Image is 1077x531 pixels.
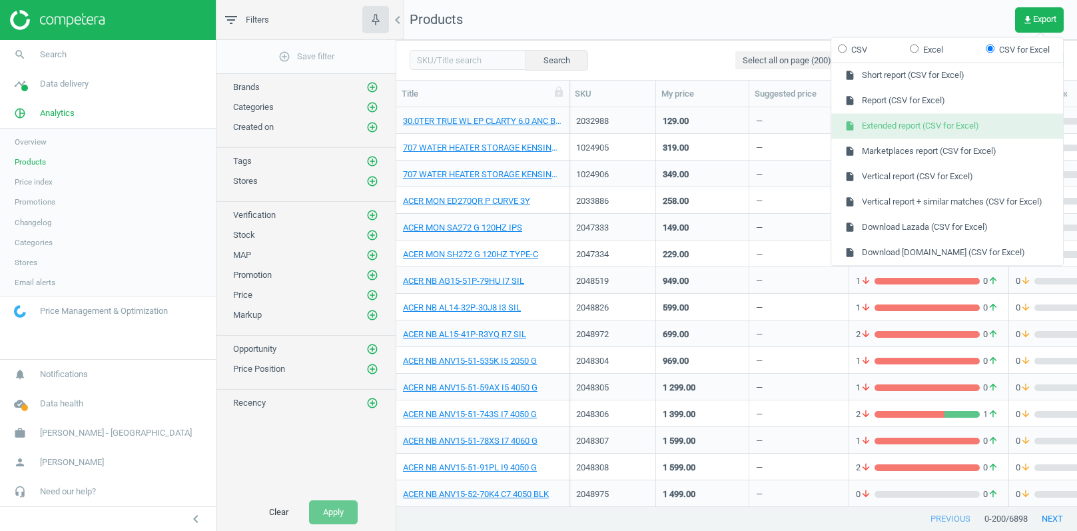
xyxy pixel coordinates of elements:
i: add_circle_outline [366,289,378,301]
a: ACER MON SH272 G 120HZ TYPE-C [403,249,538,261]
div: 2047334 [576,249,649,261]
i: insert_drive_file [845,172,855,183]
span: Search [40,49,67,61]
button: Clear [255,500,302,524]
div: 319.00 [663,142,689,154]
i: add_circle_outline [366,175,378,187]
div: SKU [575,88,650,100]
i: add_circle_outline [366,269,378,281]
div: 1024905 [576,142,649,154]
span: 0 [1016,275,1034,287]
button: Marketplaces report (CSV for Excel) [831,139,1063,165]
button: get_appExport [1015,7,1064,33]
button: Vertical report (CSV for Excel) [831,165,1063,190]
div: 2047333 [576,222,649,234]
span: Products [410,11,463,27]
span: 0 [980,435,1002,447]
i: arrow_downward [1020,462,1031,474]
button: Short report (CSV for Excel) [831,63,1063,89]
div: 1 599.00 [663,435,695,447]
span: Brands [233,82,260,92]
span: 0 [980,462,1002,474]
i: arrow_downward [861,302,871,314]
div: — [756,275,763,292]
div: My price [661,88,743,100]
span: Save filter [278,51,334,63]
a: ACER NB ANV15-51-91PL I9 4050 G [403,462,537,474]
a: 707 WATER HEATER STORAGE KENSINGTON35 [403,169,562,181]
i: add_circle_outline [366,343,378,355]
i: person [7,450,33,475]
span: Recency [233,398,266,408]
span: Tags [233,156,252,166]
button: Report (CSV for Excel) [831,89,1063,114]
button: add_circle_outline [366,121,379,134]
i: arrow_upward [988,275,998,287]
i: timeline [7,71,33,97]
a: ACER NB ANV15-51-743S I7 4050 G [403,408,537,420]
img: wGWNvw8QSZomAAAAABJRU5ErkJggg== [14,305,26,318]
button: add_circle_outline [366,155,379,168]
div: 2048975 [576,488,649,500]
i: arrow_downward [1020,488,1031,500]
i: arrow_downward [861,382,871,394]
img: ajHJNr6hYgQAAAAASUVORK5CYII= [10,10,105,30]
div: 599.00 [663,302,689,314]
i: arrow_downward [861,488,871,500]
a: ACER NB AL15-41P-R3YQ R7 SIL [403,328,526,340]
div: — [756,249,763,265]
div: — [756,222,763,239]
div: 1 399.00 [663,408,695,420]
span: 0 - 200 [984,513,1006,525]
button: add_circle_outline [366,101,379,114]
span: Data health [40,398,83,410]
i: arrow_downward [1020,382,1031,394]
i: arrow_upward [988,435,998,447]
i: add_circle_outline [366,229,378,241]
span: Opportunity [233,344,276,354]
span: Price Management & Optimization [40,305,168,317]
span: 0 [1016,382,1034,394]
i: insert_drive_file [845,222,855,233]
span: Stores [233,176,258,186]
a: ACER NB ANV15-52-70K4 C7 4050 BLK [403,488,549,500]
span: Filters [246,14,269,26]
span: 0 [1016,462,1034,474]
div: — [756,488,763,505]
div: 969.00 [663,355,689,367]
button: add_circle_outline [366,209,379,222]
i: add_circle_outline [366,363,378,375]
i: get_app [1022,15,1033,25]
div: 129.00 [663,115,689,127]
div: 2048307 [576,435,649,447]
a: ACER NB AG15-51P-79HU I7 SIL [403,275,524,287]
i: insert_drive_file [845,147,855,157]
div: 1024906 [576,169,649,181]
i: arrow_upward [988,355,998,367]
a: ACER MON SA272 G 120HZ IPS [403,222,522,234]
i: arrow_downward [1020,275,1031,287]
button: Download [DOMAIN_NAME] (CSV for Excel) [831,240,1063,265]
div: 2048972 [576,328,649,340]
i: add_circle_outline [366,249,378,261]
button: add_circle_outline [366,81,379,94]
i: arrow_downward [861,355,871,367]
a: ACER NB ANV15-51-59AX I5 4050 G [403,382,538,394]
div: — [756,382,763,398]
div: — [756,169,763,185]
i: arrow_upward [988,462,998,474]
div: — [756,142,763,159]
span: 1 [856,435,875,447]
div: 1 299.00 [663,382,695,394]
i: arrow_upward [988,328,998,340]
i: filter_list [223,12,239,28]
div: 1 499.00 [663,488,695,500]
span: Created on [233,122,274,132]
span: Need our help? [40,486,96,498]
i: cloud_done [7,391,33,416]
span: Products [15,157,46,167]
span: Email alerts [15,277,55,288]
div: 2048305 [576,382,649,394]
span: 0 [1016,488,1034,500]
i: arrow_downward [1020,328,1031,340]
